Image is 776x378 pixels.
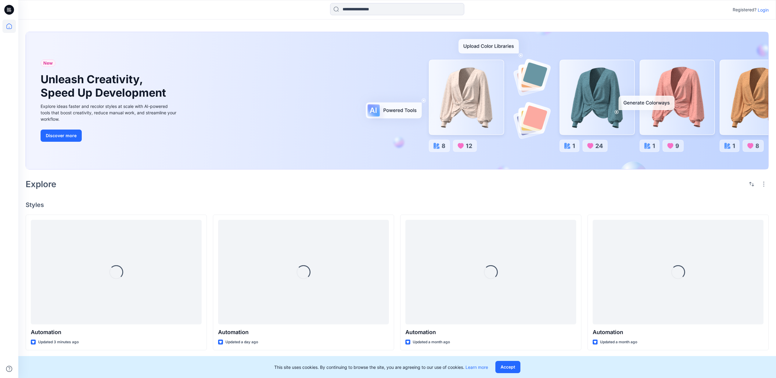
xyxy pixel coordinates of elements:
p: Automation [31,328,202,337]
a: Learn more [465,365,488,370]
p: Updated 3 minutes ago [38,339,79,345]
p: Updated a day ago [225,339,258,345]
p: Login [758,7,769,13]
button: Discover more [41,130,82,142]
span: New [43,59,53,67]
h1: Unleash Creativity, Speed Up Development [41,73,169,99]
div: Explore ideas faster and recolor styles at scale with AI-powered tools that boost creativity, red... [41,103,178,122]
p: Updated a month ago [600,339,637,345]
p: Automation [218,328,389,337]
p: This site uses cookies. By continuing to browse the site, you are agreeing to our use of cookies. [274,364,488,370]
p: Updated a month ago [413,339,450,345]
h4: Styles [26,201,769,209]
a: Discover more [41,130,178,142]
p: Automation [405,328,576,337]
button: Accept [495,361,520,373]
p: Registered? [733,6,756,13]
h2: Explore [26,179,56,189]
p: Automation [593,328,763,337]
